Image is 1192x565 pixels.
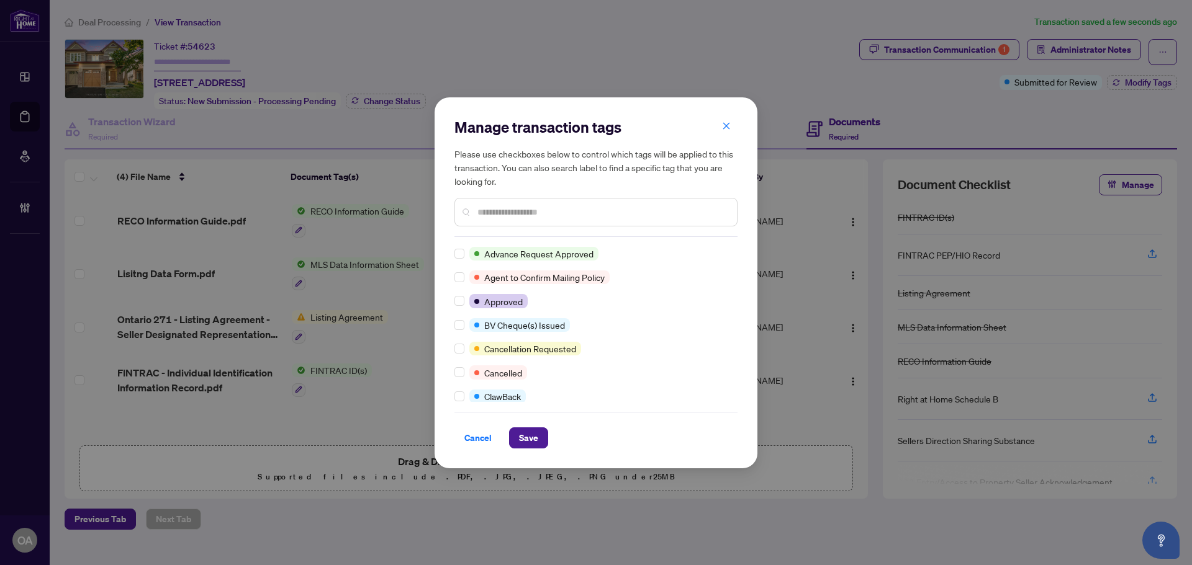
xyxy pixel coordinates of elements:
[509,427,548,448] button: Save
[454,147,738,188] h5: Please use checkboxes below to control which tags will be applied to this transaction. You can al...
[722,122,731,130] span: close
[454,117,738,137] h2: Manage transaction tags
[484,247,594,260] span: Advance Request Approved
[484,318,565,332] span: BV Cheque(s) Issued
[484,366,522,380] span: Cancelled
[484,270,605,284] span: Agent to Confirm Mailing Policy
[519,428,538,448] span: Save
[464,428,492,448] span: Cancel
[484,342,576,355] span: Cancellation Requested
[454,427,502,448] button: Cancel
[1142,522,1180,559] button: Open asap
[484,295,523,308] span: Approved
[484,389,521,403] span: ClawBack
